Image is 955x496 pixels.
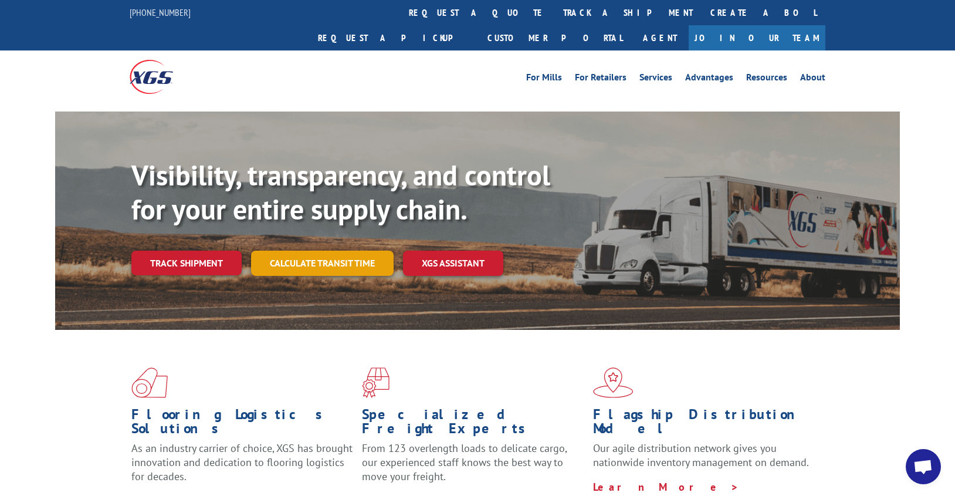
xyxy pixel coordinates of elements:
[906,449,941,484] div: Open chat
[575,73,626,86] a: For Retailers
[131,367,168,398] img: xgs-icon-total-supply-chain-intelligence-red
[593,407,815,441] h1: Flagship Distribution Model
[362,441,584,494] p: From 123 overlength loads to delicate cargo, our experienced staff knows the best way to move you...
[403,251,503,276] a: XGS ASSISTANT
[251,251,394,276] a: Calculate transit time
[689,25,825,50] a: Join Our Team
[526,73,562,86] a: For Mills
[131,251,242,275] a: Track shipment
[800,73,825,86] a: About
[309,25,479,50] a: Request a pickup
[631,25,689,50] a: Agent
[593,480,739,494] a: Learn More >
[131,157,550,227] b: Visibility, transparency, and control for your entire supply chain.
[746,73,787,86] a: Resources
[593,441,809,469] span: Our agile distribution network gives you nationwide inventory management on demand.
[131,407,353,441] h1: Flooring Logistics Solutions
[593,367,634,398] img: xgs-icon-flagship-distribution-model-red
[130,6,191,18] a: [PHONE_NUMBER]
[362,407,584,441] h1: Specialized Freight Experts
[362,367,390,398] img: xgs-icon-focused-on-flooring-red
[639,73,672,86] a: Services
[685,73,733,86] a: Advantages
[131,441,353,483] span: As an industry carrier of choice, XGS has brought innovation and dedication to flooring logistics...
[479,25,631,50] a: Customer Portal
